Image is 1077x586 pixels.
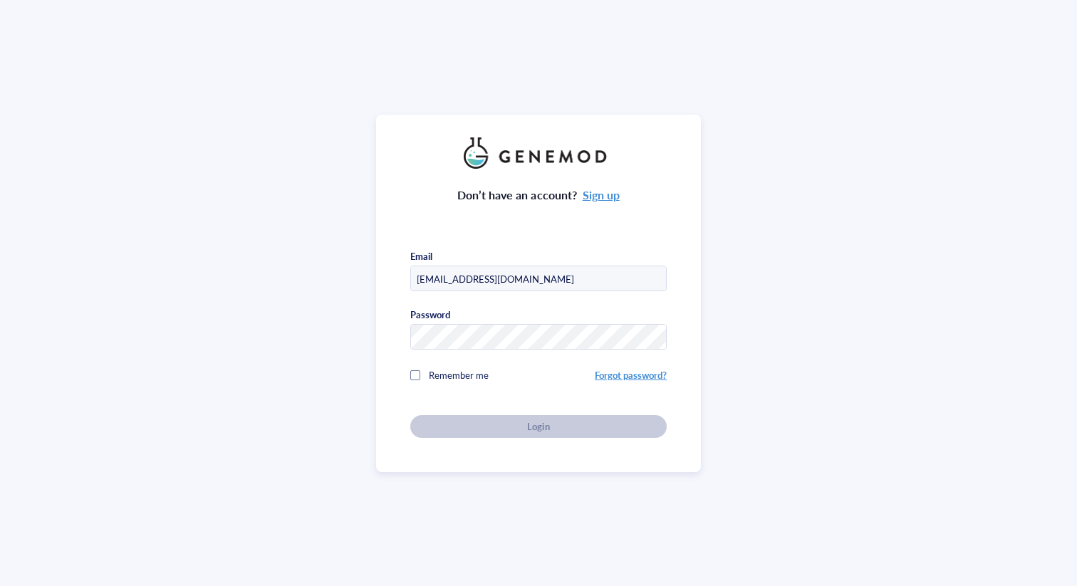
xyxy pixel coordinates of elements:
[429,368,489,382] span: Remember me
[457,186,620,204] div: Don’t have an account?
[410,250,432,263] div: Email
[583,187,620,203] a: Sign up
[464,137,613,169] img: genemod_logo_light-BcqUzbGq.png
[410,308,450,321] div: Password
[595,368,667,382] a: Forgot password?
